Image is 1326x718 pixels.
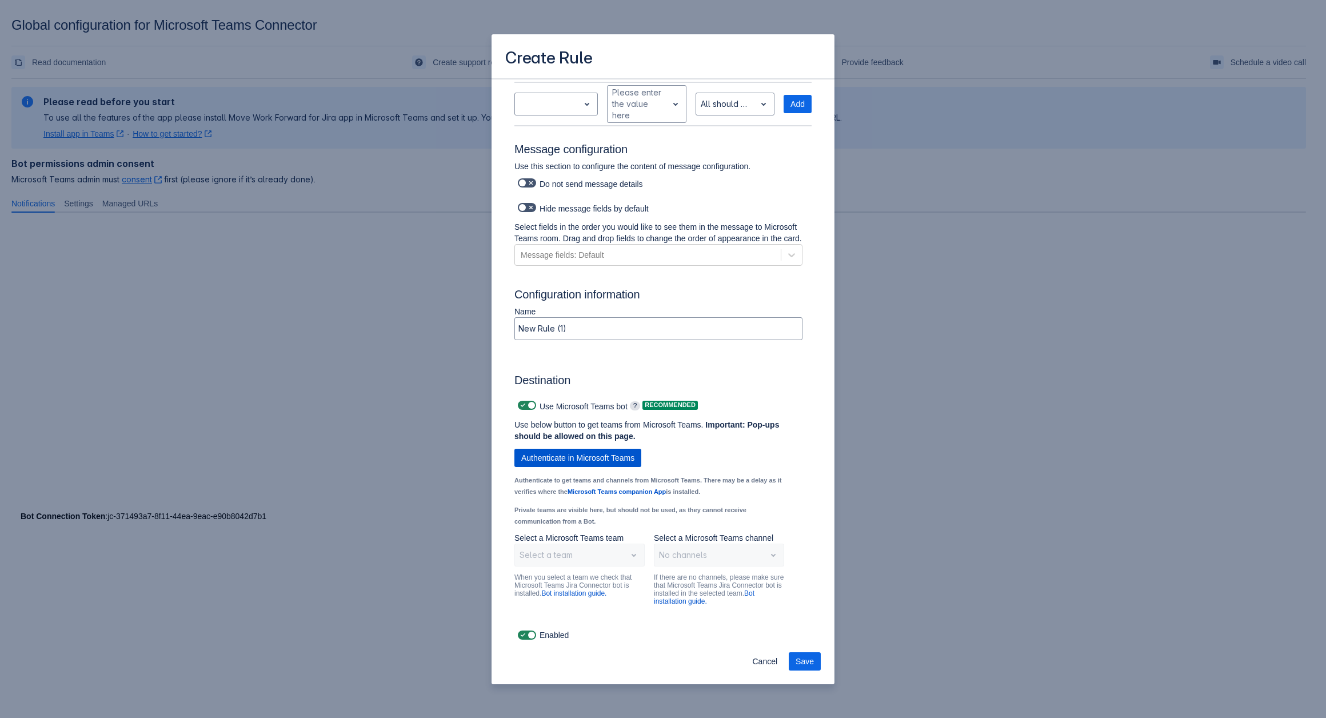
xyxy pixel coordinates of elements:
[514,373,802,392] h3: Destination
[796,652,814,671] span: Save
[505,48,593,70] h3: Create Rule
[757,97,770,111] span: open
[514,175,802,191] div: Do not send message details
[669,97,682,111] span: open
[515,318,802,339] input: Please enter the name of the rule here
[580,97,594,111] span: open
[514,221,802,244] p: Select fields in the order you would like to see them in the message to Microsoft Teams room. Dra...
[514,449,641,467] button: Authenticate in Microsoft Teams
[514,200,802,216] div: Hide message fields by default
[630,401,641,410] span: ?
[612,87,663,121] div: Please enter the value here
[752,652,777,671] span: Cancel
[654,573,784,605] p: If there are no channels, please make sure that Microsoft Teams Jira Connector bot is installed i...
[514,288,812,306] h3: Configuration information
[745,652,784,671] button: Cancel
[568,488,666,495] a: Microsoft Teams companion App
[654,532,784,544] p: Select a Microsoft Teams channel
[514,161,802,172] p: Use this section to configure the content of message configuration.
[654,589,754,605] a: Bot installation guide.
[541,589,606,597] a: Bot installation guide.
[514,506,746,525] small: Private teams are visible here, but should not be used, as they cannot receive communication from...
[514,306,802,317] p: Name
[514,627,812,643] div: Enabled
[784,95,812,113] button: Add
[514,142,812,161] h3: Message configuration
[514,573,645,597] p: When you select a team we check that Microsoft Teams Jira Connector bot is installed.
[789,652,821,671] button: Save
[521,449,634,467] span: Authenticate in Microsoft Teams
[514,397,628,413] div: Use Microsoft Teams bot
[642,402,698,408] span: Recommended
[492,78,834,644] div: Scrollable content
[514,532,645,544] p: Select a Microsoft Teams team
[790,95,805,113] span: Add
[514,477,781,495] small: Authenticate to get teams and channels from Microsoft Teams. There may be a delay as it verifies ...
[521,249,604,261] div: Message fields: Default
[514,419,784,442] p: Use below button to get teams from Microsoft Teams.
